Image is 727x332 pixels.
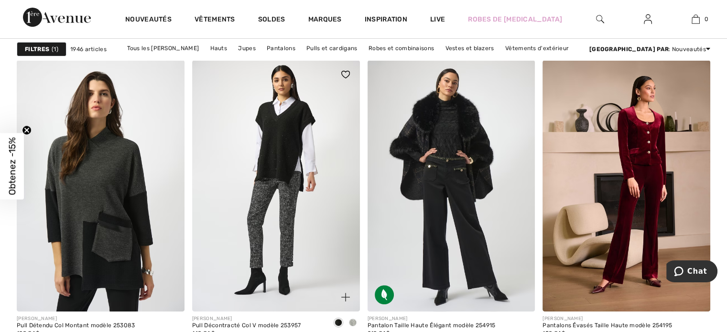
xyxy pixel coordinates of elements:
[195,15,235,25] a: Vêtements
[302,42,362,54] a: Pulls et cardigans
[365,15,407,25] span: Inspiration
[368,60,535,311] img: Pantalon Taille Haute Élégant modèle 254915. Noir
[192,60,360,311] a: Pull Décontracté Col V modèle 253957. Noir
[52,45,58,54] span: 1
[262,42,300,54] a: Pantalons
[705,15,708,23] span: 0
[589,46,669,53] strong: [GEOGRAPHIC_DATA] par
[17,60,184,311] img: Pull Détendu Col Montant modèle 253083. Gris/Noir
[364,42,439,54] a: Robes et combinaisons
[125,15,172,25] a: Nouveautés
[192,322,301,329] div: Pull Décontracté Col V modèle 253957
[341,71,350,78] img: heart_black_full.svg
[17,315,135,322] div: [PERSON_NAME]
[233,42,260,54] a: Jupes
[122,42,204,54] a: Tous les [PERSON_NAME]
[205,42,232,54] a: Hauts
[500,42,574,54] a: Vêtements d'extérieur
[25,45,49,54] strong: Filtres
[368,315,496,322] div: [PERSON_NAME]
[308,15,342,25] a: Marques
[368,322,496,329] div: Pantalon Taille Haute Élégant modèle 254915
[692,13,700,25] img: Mon panier
[543,315,672,322] div: [PERSON_NAME]
[192,315,301,322] div: [PERSON_NAME]
[666,260,717,284] iframe: Ouvre un widget dans lequel vous pouvez chatter avec l’un de nos agents
[543,322,672,329] div: Pantalons Évasés Taille Haute modèle 254195
[672,13,719,25] a: 0
[23,8,91,27] img: 1ère Avenue
[596,13,604,25] img: recherche
[17,322,135,329] div: Pull Détendu Col Montant modèle 253083
[258,15,285,25] a: Soldes
[468,14,562,24] a: Robes de [MEDICAL_DATA]
[589,45,710,54] div: : Nouveautés
[331,315,346,331] div: Black
[375,285,394,304] img: Tissu écologique
[22,125,32,135] button: Close teaser
[430,14,445,24] a: Live
[636,13,660,25] a: Se connecter
[440,42,499,54] a: Vestes et blazers
[543,60,710,311] img: Pantalons Évasés Taille Haute modèle 254195. Burgundy
[341,293,350,301] img: plus_v2.svg
[346,315,360,331] div: Grey 163
[7,137,18,195] span: Obtenez -15%
[644,13,652,25] img: Mes infos
[70,45,107,54] span: 1946 articles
